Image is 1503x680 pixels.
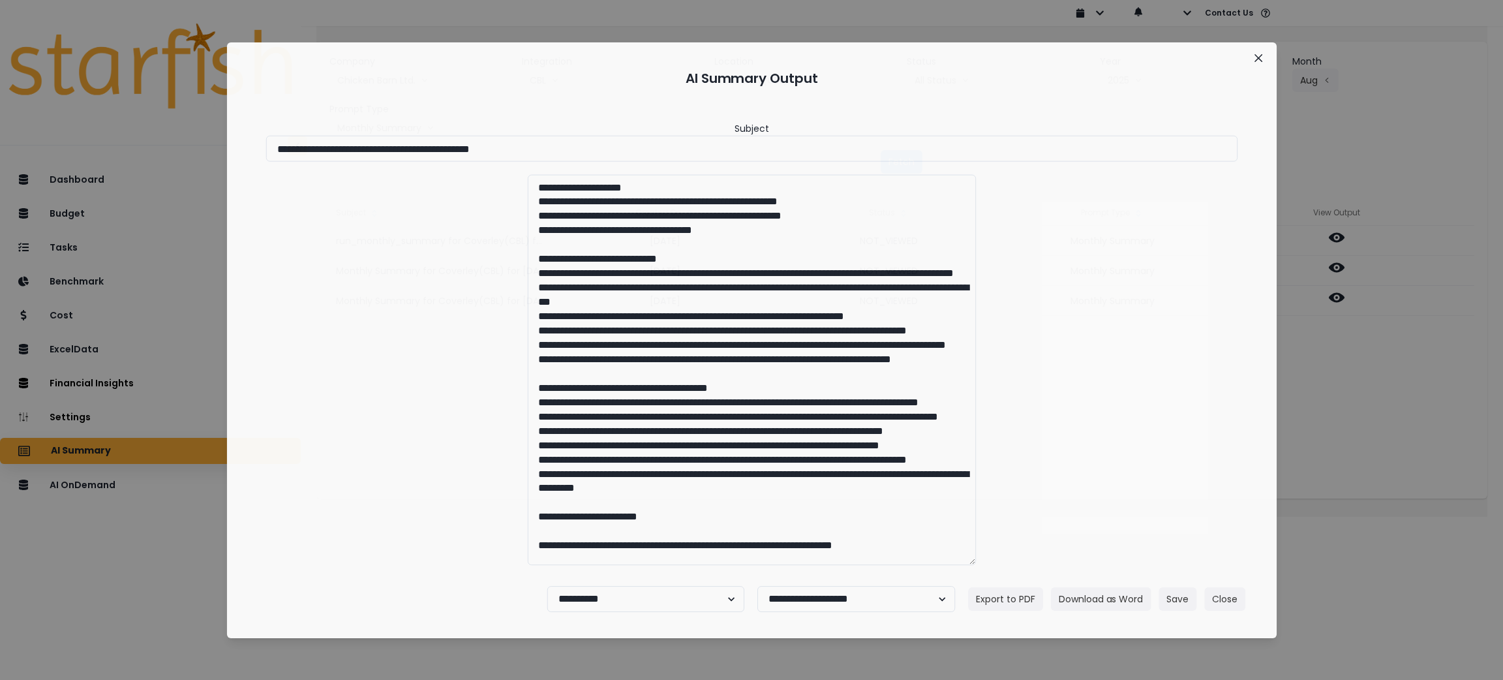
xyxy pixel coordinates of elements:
[1248,48,1269,69] button: Close
[242,58,1260,99] header: AI Summary Output
[1159,587,1196,611] button: Save
[968,587,1043,611] button: Export to PDF
[1204,587,1245,611] button: Close
[1050,587,1151,611] button: Download as Word
[735,121,769,135] header: Subject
